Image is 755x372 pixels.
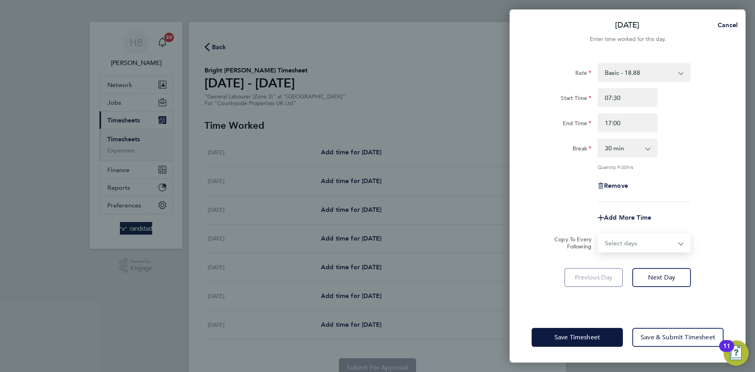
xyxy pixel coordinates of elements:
label: Rate [575,69,591,79]
label: Start Time [561,94,591,104]
div: Quantity: hrs [598,164,691,170]
button: Save & Submit Timesheet [632,328,724,347]
button: Remove [598,183,628,189]
p: [DATE] [615,20,639,31]
input: E.g. 08:00 [598,88,657,107]
label: Copy To Every Following [548,236,591,250]
label: End Time [563,120,591,129]
input: E.g. 18:00 [598,113,657,132]
span: Add More Time [604,214,651,221]
div: Enter time worked for this day. [510,35,746,44]
button: Cancel [705,17,746,33]
span: Cancel [715,21,738,29]
span: Remove [604,182,628,189]
span: Save Timesheet [554,333,600,341]
button: Open Resource Center, 11 new notifications [724,341,749,366]
div: 11 [723,346,730,356]
label: Break [573,145,591,154]
button: Save Timesheet [532,328,623,347]
button: Next Day [632,268,691,287]
span: Next Day [648,274,675,281]
button: Add More Time [598,215,651,221]
span: Save & Submit Timesheet [641,333,715,341]
span: 9.00 [617,164,627,170]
